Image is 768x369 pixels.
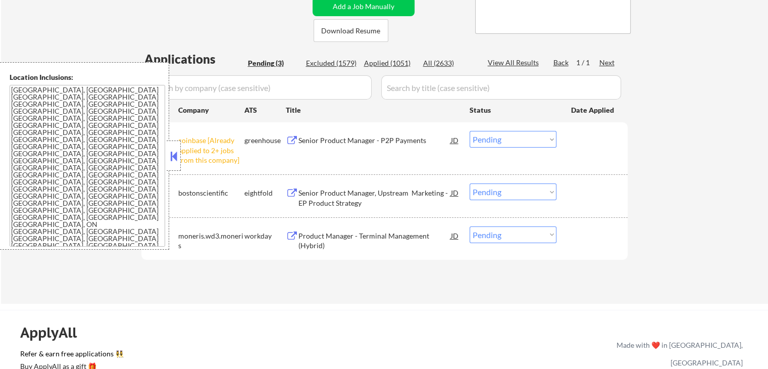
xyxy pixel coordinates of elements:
div: Applications [144,53,244,65]
div: JD [450,226,460,245]
a: Refer & earn free applications 👯‍♀️ [20,350,405,361]
div: Status [470,101,556,119]
div: coinbase [Already applied to 2+ jobs from this company] [178,135,244,165]
div: JD [450,183,460,202]
div: Next [599,58,616,68]
div: Pending (3) [248,58,298,68]
div: Back [553,58,570,68]
div: eightfold [244,188,286,198]
div: 1 / 1 [576,58,599,68]
div: Product Manager - Terminal Management (Hybrid) [298,231,451,251]
div: Location Inclusions: [10,72,165,82]
div: Company [178,105,244,115]
div: Title [286,105,460,115]
div: Excluded (1579) [306,58,356,68]
input: Search by company (case sensitive) [144,75,372,100]
div: Date Applied [571,105,616,115]
div: View All Results [488,58,542,68]
div: bostonscientific [178,188,244,198]
div: greenhouse [244,135,286,146]
button: Download Resume [314,19,388,42]
div: All (2633) [423,58,474,68]
div: moneris.wd3.moneris [178,231,244,251]
div: Senior Product Manager - P2P Payments [298,135,451,146]
div: workday [244,231,286,241]
input: Search by title (case sensitive) [381,75,621,100]
div: ApplyAll [20,324,88,341]
div: Senior Product Manager, Upstream Marketing - EP Product Strategy [298,188,451,208]
div: ATS [244,105,286,115]
div: Applied (1051) [364,58,415,68]
div: JD [450,131,460,149]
